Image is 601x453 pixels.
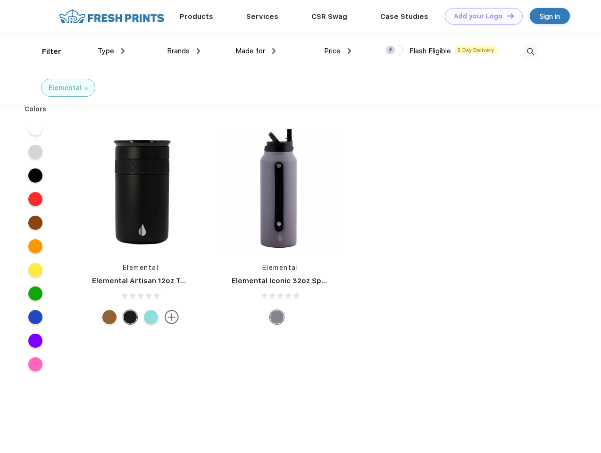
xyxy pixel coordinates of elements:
[507,13,514,18] img: DT
[78,128,203,253] img: func=resize&h=266
[232,277,381,285] a: Elemental Iconic 32oz Sport Water Bottle
[454,12,502,20] div: Add your Logo
[167,47,190,55] span: Brands
[272,48,275,54] img: dropdown.png
[348,48,351,54] img: dropdown.png
[49,83,82,93] div: Elemental
[324,47,341,55] span: Price
[144,310,158,324] div: Robin's Egg
[217,128,343,253] img: func=resize&h=266
[197,48,200,54] img: dropdown.png
[17,104,54,114] div: Colors
[42,46,61,57] div: Filter
[262,264,299,271] a: Elemental
[123,264,159,271] a: Elemental
[84,87,88,90] img: filter_cancel.svg
[165,310,179,324] img: more.svg
[246,12,278,21] a: Services
[235,47,265,55] span: Made for
[540,11,560,22] div: Sign in
[180,12,213,21] a: Products
[56,8,167,25] img: fo%20logo%202.webp
[92,277,206,285] a: Elemental Artisan 12oz Tumbler
[523,44,538,59] img: desktop_search.svg
[98,47,114,55] span: Type
[409,47,451,55] span: Flash Eligible
[123,310,137,324] div: Matte Black
[455,46,497,54] span: 5 Day Delivery
[121,48,125,54] img: dropdown.png
[311,12,347,21] a: CSR Swag
[102,310,117,324] div: Teak Wood
[530,8,570,24] a: Sign in
[270,310,284,324] div: Graphite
